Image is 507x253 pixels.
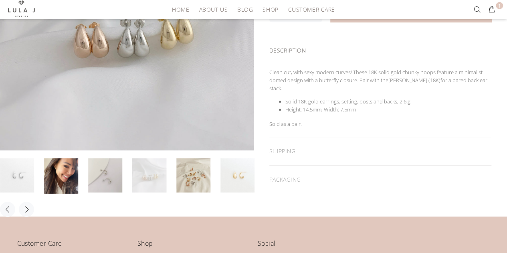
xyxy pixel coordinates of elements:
[388,77,440,84] a: [PERSON_NAME] (18K)
[285,97,492,105] li: Solid 18K gold earrings, setting, posts and backs, 2.6 g
[269,166,492,194] div: PACKAGING
[485,3,499,16] button: 1
[237,6,253,12] span: BLOG
[288,6,335,12] span: CUSTOMER CARE
[194,3,232,16] a: ABOUT US
[167,3,194,16] a: HOME
[269,36,492,62] div: DESCRIPTION
[283,3,335,16] a: CUSTOMER CARE
[269,137,492,165] div: SHIPPING
[199,6,227,12] span: ABOUT US
[258,3,283,16] a: SHOP
[269,68,492,92] p: Clean cut, with sexy modern curves! These 18K solid gold chunky hoops feature a minimalist domed ...
[232,3,258,16] a: BLOG
[269,120,492,128] p: Sold as a pair.
[263,6,278,12] span: SHOP
[285,105,492,113] li: Height: 14.5mm, Width: 7.5mm
[172,6,189,12] span: HOME
[19,202,34,217] button: Next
